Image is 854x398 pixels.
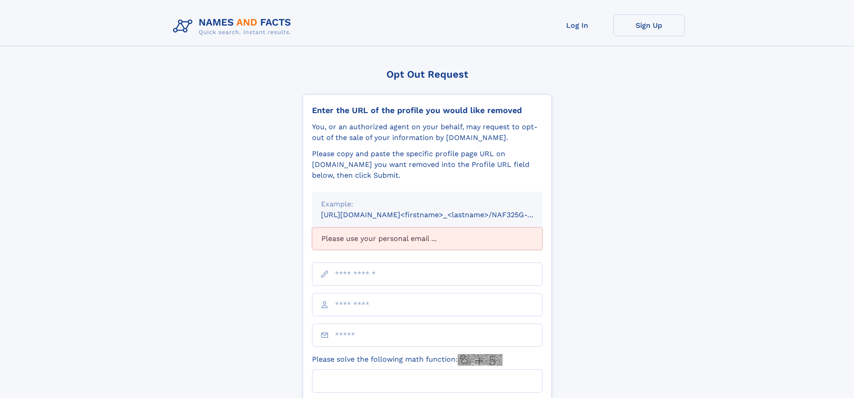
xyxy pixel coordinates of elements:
div: Example: [321,199,533,210]
a: Log In [542,14,613,36]
label: Please solve the following math function: [312,354,503,366]
div: Please copy and paste the specific profile page URL on [DOMAIN_NAME] you want removed into the Pr... [312,149,542,181]
div: Opt Out Request [303,69,552,80]
div: You, or an authorized agent on your behalf, may request to opt-out of the sale of your informatio... [312,122,542,143]
a: Sign Up [613,14,685,36]
div: Please use your personal email ... [312,227,542,250]
small: [URL][DOMAIN_NAME]<firstname>_<lastname>/NAF325G-xxxxxxxx [321,210,559,219]
img: Logo Names and Facts [169,14,299,39]
div: Enter the URL of the profile you would like removed [312,105,542,115]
